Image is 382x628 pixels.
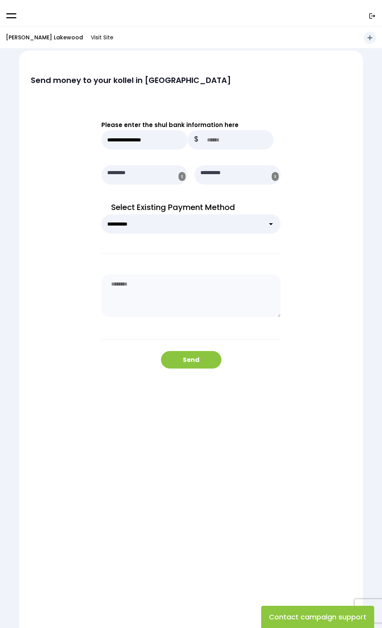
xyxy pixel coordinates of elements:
[179,172,186,181] button: X
[161,351,221,369] button: Send
[261,606,374,628] button: Contact campaign support
[6,33,83,42] p: [PERSON_NAME] Lakewood
[31,74,332,86] p: Send money to your kollel in [GEOGRAPHIC_DATA]
[272,172,279,181] button: X
[101,200,281,214] p: Select Existing Payment Method
[364,32,376,44] button: add
[366,34,374,42] i: add
[87,30,117,45] a: Visit Site
[101,120,281,130] p: Please enter the shul bank information here
[187,130,205,150] p: $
